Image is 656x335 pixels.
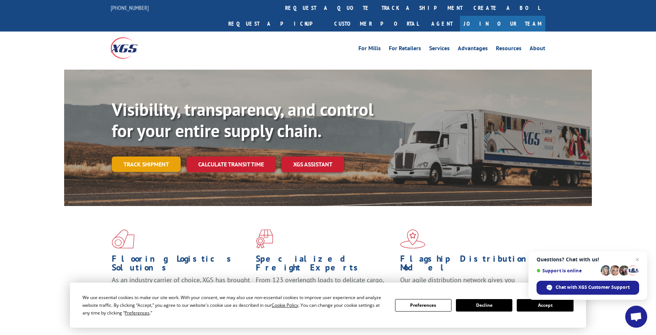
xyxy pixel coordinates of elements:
[187,157,276,172] a: Calculate transit time
[272,302,298,308] span: Cookie Policy
[556,284,630,291] span: Chat with XGS Customer Support
[112,157,181,172] a: Track shipment
[329,16,424,32] a: Customer Portal
[112,98,373,142] b: Visibility, transparency, and control for your entire supply chain.
[400,254,539,276] h1: Flagship Distribution Model
[517,299,573,312] button: Accept
[424,16,460,32] a: Agent
[223,16,329,32] a: Request a pickup
[395,299,452,312] button: Preferences
[456,299,512,312] button: Decline
[112,254,250,276] h1: Flooring Logistics Solutions
[537,281,639,295] span: Chat with XGS Customer Support
[458,45,488,54] a: Advantages
[112,229,134,249] img: xgs-icon-total-supply-chain-intelligence-red
[537,257,639,262] span: Questions? Chat with us!
[111,4,149,11] a: [PHONE_NUMBER]
[400,229,425,249] img: xgs-icon-flagship-distribution-model-red
[112,276,250,302] span: As an industry carrier of choice, XGS has brought innovation and dedication to flooring logistics...
[256,229,273,249] img: xgs-icon-focused-on-flooring-red
[537,268,598,273] span: Support is online
[429,45,450,54] a: Services
[70,283,586,328] div: Cookie Consent Prompt
[530,45,545,54] a: About
[125,310,150,316] span: Preferences
[281,157,344,172] a: XGS ASSISTANT
[82,294,386,317] div: We use essential cookies to make our site work. With your consent, we may also use non-essential ...
[256,276,394,308] p: From 123 overlength loads to delicate cargo, our experienced staff knows the best way to move you...
[625,306,647,328] a: Open chat
[358,45,381,54] a: For Mills
[460,16,545,32] a: Join Our Team
[389,45,421,54] a: For Retailers
[400,276,535,293] span: Our agile distribution network gives you nationwide inventory management on demand.
[496,45,522,54] a: Resources
[256,254,394,276] h1: Specialized Freight Experts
